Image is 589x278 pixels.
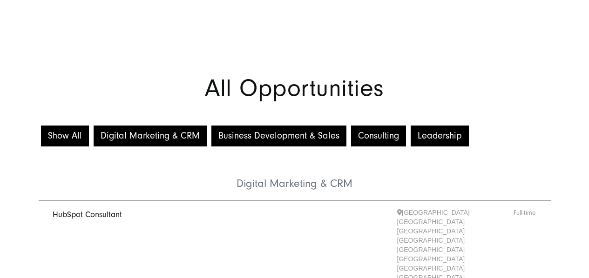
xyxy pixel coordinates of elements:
[53,210,122,219] a: HubSpot Consultant
[94,126,207,146] button: Digital Marketing & CRM
[41,126,89,146] button: Show All
[19,77,570,100] h1: All Opportunities
[39,149,551,201] li: Digital Marketing & CRM
[351,126,406,146] button: Consulting
[211,126,346,146] button: Business Development & Sales
[411,126,469,146] button: Leadership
